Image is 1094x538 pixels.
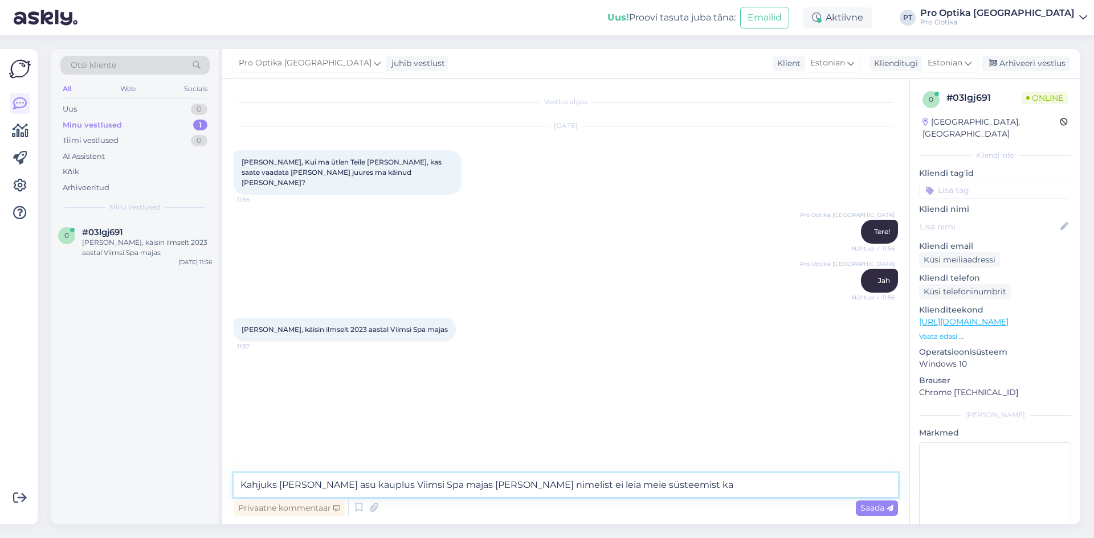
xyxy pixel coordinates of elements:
div: [PERSON_NAME] [919,410,1071,420]
span: 11:56 [237,195,280,204]
div: 1 [193,120,207,131]
input: Lisa tag [919,182,1071,199]
a: Pro Optika [GEOGRAPHIC_DATA]Pro Optika [920,9,1087,27]
div: Uus [63,104,77,115]
p: Kliendi telefon [919,272,1071,284]
span: Tere! [874,227,890,236]
img: Askly Logo [9,58,31,80]
span: Nähtud ✓ 11:56 [852,293,895,302]
div: Tiimi vestlused [63,135,119,146]
div: 0 [191,104,207,115]
span: Estonian [810,57,845,69]
div: [DATE] 11:56 [178,258,212,266]
div: Klient [773,58,801,69]
p: Operatsioonisüsteem [919,346,1071,358]
b: Uus! [607,12,629,23]
textarea: Kahjuks [PERSON_NAME] asu kauplus Viimsi Spa majas [PERSON_NAME] nimelist ei leia meie süsteemist ka [234,473,898,497]
p: Kliendi email [919,240,1071,252]
div: Web [118,81,138,96]
button: Emailid [740,7,789,28]
div: Socials [182,81,210,96]
span: 11:57 [237,342,280,351]
div: Arhiveeri vestlus [982,56,1070,71]
span: Saada [860,503,893,513]
span: Pro Optika [GEOGRAPHIC_DATA] [800,211,895,219]
div: All [60,81,74,96]
div: juhib vestlust [387,58,445,69]
div: Privaatne kommentaar [234,500,345,516]
div: Küsi meiliaadressi [919,252,1000,268]
span: Online [1022,92,1068,104]
div: AI Assistent [63,151,105,162]
div: Vestlus algas [234,97,898,107]
span: [PERSON_NAME], Kui ma ütlen Teile [PERSON_NAME], kas saate vaadata [PERSON_NAME] juures ma käinud... [242,158,443,187]
span: Estonian [928,57,962,69]
span: Pro Optika [GEOGRAPHIC_DATA] [800,260,895,268]
p: Brauser [919,375,1071,387]
p: Märkmed [919,427,1071,439]
div: Pro Optika [920,18,1075,27]
p: Kliendi nimi [919,203,1071,215]
span: Nähtud ✓ 11:56 [852,244,895,253]
div: Arhiveeritud [63,182,109,194]
div: Kõik [63,166,79,178]
div: PT [900,10,916,26]
div: [DATE] [234,121,898,131]
div: Minu vestlused [63,120,122,131]
div: Aktiivne [803,7,872,28]
div: Klienditugi [870,58,918,69]
div: Kliendi info [919,150,1071,161]
div: Pro Optika [GEOGRAPHIC_DATA] [920,9,1075,18]
div: [PERSON_NAME], käisin ilmselt 2023 aastal Viimsi Spa majas [82,237,212,258]
span: Minu vestlused [109,202,161,212]
div: [GEOGRAPHIC_DATA], [GEOGRAPHIC_DATA] [922,116,1060,140]
p: Vaata edasi ... [919,331,1071,342]
p: Windows 10 [919,358,1071,370]
p: Klienditeekond [919,304,1071,316]
div: # 03lgj691 [946,91,1022,105]
span: Otsi kliente [71,59,116,71]
div: Küsi telefoninumbrit [919,284,1011,299]
p: Kliendi tag'id [919,167,1071,179]
div: Proovi tasuta juba täna: [607,11,736,24]
p: Chrome [TECHNICAL_ID] [919,387,1071,399]
span: Pro Optika [GEOGRAPHIC_DATA] [239,57,372,69]
span: 0 [64,231,69,240]
span: 0 [929,95,933,104]
div: 0 [191,135,207,146]
input: Lisa nimi [920,220,1058,233]
span: [PERSON_NAME], käisin ilmselt 2023 aastal Viimsi Spa majas [242,325,448,334]
span: Jah [878,276,890,285]
a: [URL][DOMAIN_NAME] [919,317,1009,327]
span: #03lgj691 [82,227,123,237]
